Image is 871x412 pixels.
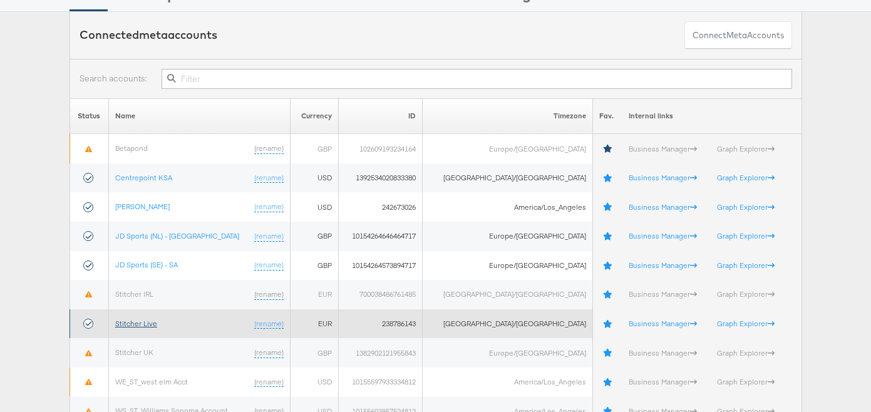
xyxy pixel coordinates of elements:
a: Business Manager [629,231,697,240]
td: [GEOGRAPHIC_DATA]/[GEOGRAPHIC_DATA] [423,280,593,309]
th: Timezone [423,98,593,134]
a: Graph Explorer [717,173,775,182]
a: WE_ST_west elm Acct [115,377,188,386]
a: Business Manager [629,173,697,182]
a: JD Sports (SE) - SA [115,260,178,269]
a: Business Manager [629,377,697,386]
a: Business Manager [629,202,697,212]
button: ConnectmetaAccounts [684,21,792,49]
td: GBP [291,134,338,163]
a: Graph Explorer [717,289,775,299]
td: Europe/[GEOGRAPHIC_DATA] [423,134,593,163]
span: meta [726,29,747,41]
a: (rename) [254,231,284,242]
a: [PERSON_NAME] [115,202,170,211]
td: USD [291,368,338,397]
td: USD [291,192,338,222]
td: 700038486761485 [338,280,422,309]
a: Stitcher Live [115,319,157,328]
a: Graph Explorer [717,260,775,270]
a: (rename) [254,348,284,358]
a: Centrepoint KSA [115,173,172,182]
th: ID [338,98,422,134]
th: Currency [291,98,338,134]
td: EUR [291,309,338,339]
a: Stitcher IRL [115,289,153,299]
a: Business Manager [629,348,697,358]
a: (rename) [254,173,284,183]
a: (rename) [254,289,284,300]
a: Graph Explorer [717,231,775,240]
a: Business Manager [629,144,697,153]
a: (rename) [254,377,284,388]
td: 1392534020833380 [338,163,422,193]
th: Name [108,98,291,134]
td: [GEOGRAPHIC_DATA]/[GEOGRAPHIC_DATA] [423,309,593,339]
a: (rename) [254,260,284,270]
a: Graph Explorer [717,348,775,358]
td: Europe/[GEOGRAPHIC_DATA] [423,222,593,251]
td: 10155597933334812 [338,368,422,397]
td: 238786143 [338,309,422,339]
a: Stitcher UK [115,348,153,357]
a: Betapond [115,143,148,153]
a: Graph Explorer [717,144,775,153]
td: 1382902121955843 [338,338,422,368]
td: 242673026 [338,192,422,222]
a: (rename) [254,319,284,329]
td: USD [291,163,338,193]
a: Business Manager [629,289,697,299]
td: America/Los_Angeles [423,192,593,222]
td: 10154264646464717 [338,222,422,251]
span: meta [139,28,168,42]
td: Europe/[GEOGRAPHIC_DATA] [423,251,593,281]
div: Connected accounts [80,27,217,43]
a: Graph Explorer [717,377,775,386]
td: [GEOGRAPHIC_DATA]/[GEOGRAPHIC_DATA] [423,163,593,193]
td: America/Los_Angeles [423,368,593,397]
a: Graph Explorer [717,202,775,212]
a: Business Manager [629,260,697,270]
td: GBP [291,222,338,251]
a: (rename) [254,143,284,154]
td: EUR [291,280,338,309]
th: Status [70,98,108,134]
a: Business Manager [629,319,697,328]
td: Europe/[GEOGRAPHIC_DATA] [423,338,593,368]
td: GBP [291,251,338,281]
a: Graph Explorer [717,319,775,328]
input: Filter [162,69,791,89]
td: GBP [291,338,338,368]
a: (rename) [254,202,284,212]
a: JD Sports (NL) - [GEOGRAPHIC_DATA] [115,231,239,240]
td: 10154264573894717 [338,251,422,281]
td: 102609193234164 [338,134,422,163]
